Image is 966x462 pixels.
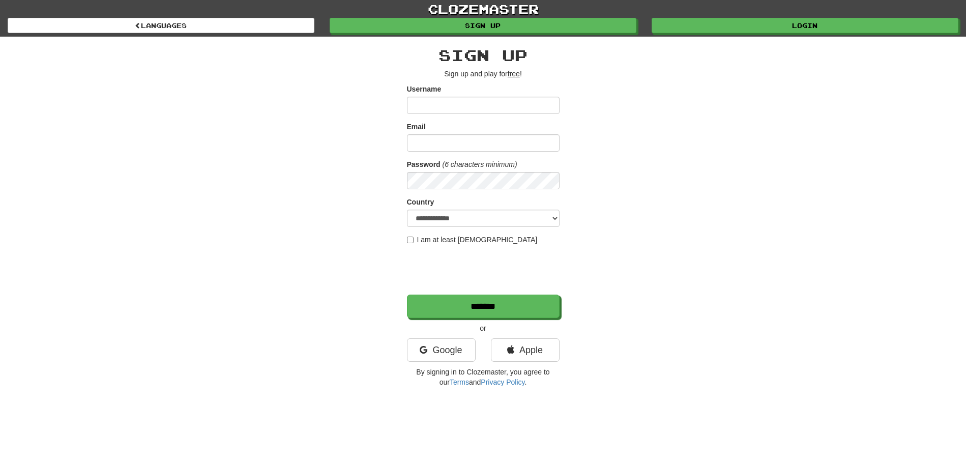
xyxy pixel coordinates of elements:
[330,18,636,33] a: Sign up
[407,323,560,333] p: or
[481,378,524,386] a: Privacy Policy
[652,18,958,33] a: Login
[407,338,476,362] a: Google
[407,69,560,79] p: Sign up and play for !
[491,338,560,362] a: Apple
[407,237,414,243] input: I am at least [DEMOGRAPHIC_DATA]
[450,378,469,386] a: Terms
[443,160,517,168] em: (6 characters minimum)
[508,70,520,78] u: free
[407,367,560,387] p: By signing in to Clozemaster, you agree to our and .
[407,197,434,207] label: Country
[8,18,314,33] a: Languages
[407,84,442,94] label: Username
[407,159,441,169] label: Password
[407,47,560,64] h2: Sign up
[407,250,562,290] iframe: reCAPTCHA
[407,235,538,245] label: I am at least [DEMOGRAPHIC_DATA]
[407,122,426,132] label: Email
